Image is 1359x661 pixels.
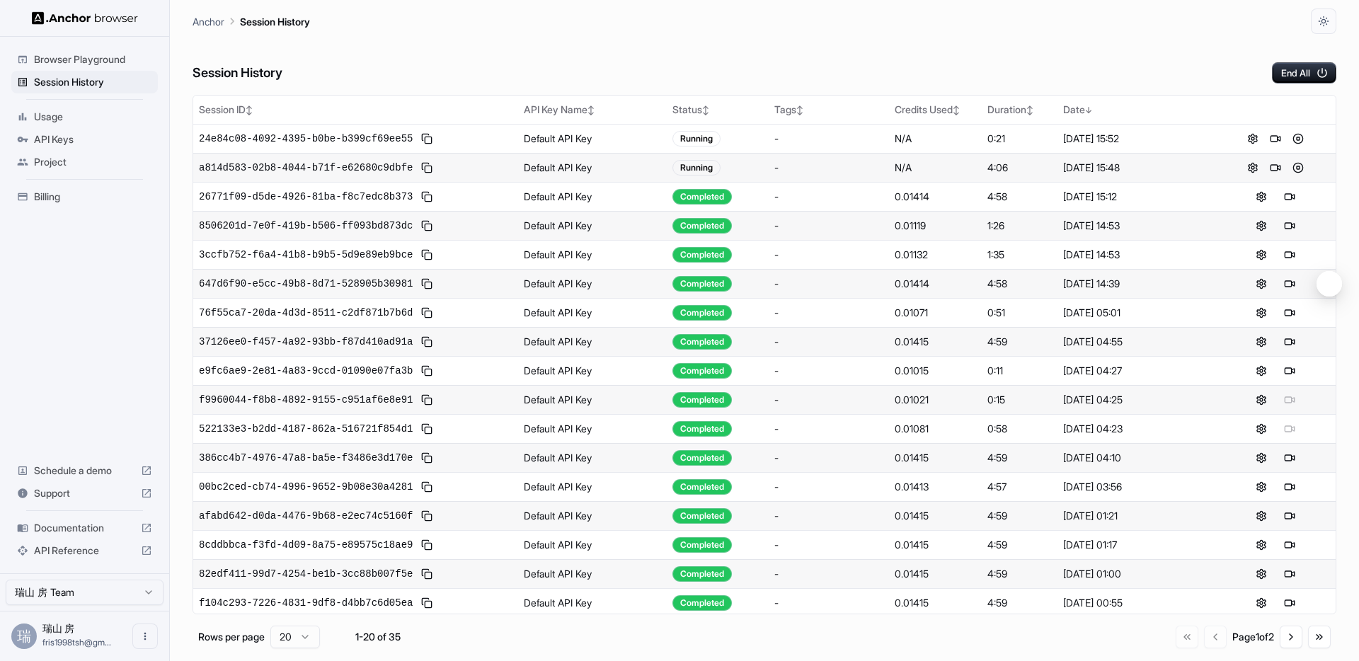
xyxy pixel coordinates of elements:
[672,595,732,611] div: Completed
[895,219,976,233] div: 0.01119
[518,501,667,530] td: Default API Key
[987,277,1051,291] div: 4:58
[987,364,1051,378] div: 0:11
[1063,480,1210,494] div: [DATE] 03:56
[774,248,883,262] div: -
[199,538,413,552] span: 8cddbbca-f3fd-4d09-8a75-e89575c18ae9
[672,218,732,234] div: Completed
[895,567,976,581] div: 0.01415
[987,248,1051,262] div: 1:35
[193,63,282,84] h6: Session History
[895,277,976,291] div: 0.01414
[34,52,152,67] span: Browser Playground
[774,335,883,349] div: -
[524,103,661,117] div: API Key Name
[1063,509,1210,523] div: [DATE] 01:21
[895,509,976,523] div: 0.01415
[199,277,413,291] span: 647d6f90-e5cc-49b8-8d71-528905b30981
[774,596,883,610] div: -
[199,248,413,262] span: 3ccfb752-f6a4-41b8-b9b5-5d9e89eb9bce
[987,190,1051,204] div: 4:58
[34,190,152,204] span: Billing
[895,538,976,552] div: 0.01415
[1272,62,1336,84] button: End All
[987,422,1051,436] div: 0:58
[774,364,883,378] div: -
[774,161,883,175] div: -
[774,509,883,523] div: -
[42,637,111,648] span: fris1998tsh@gmail.com
[672,421,732,437] div: Completed
[1232,630,1274,644] div: Page 1 of 2
[895,103,976,117] div: Credits Used
[774,306,883,320] div: -
[199,306,413,320] span: 76f55ca7-20da-4d3d-8511-c2df871b7b6d
[774,451,883,465] div: -
[1063,451,1210,465] div: [DATE] 04:10
[672,566,732,582] div: Completed
[34,486,135,500] span: Support
[518,269,667,298] td: Default API Key
[987,538,1051,552] div: 4:59
[34,75,152,89] span: Session History
[32,11,138,25] img: Anchor Logo
[518,153,667,182] td: Default API Key
[672,305,732,321] div: Completed
[1063,248,1210,262] div: [DATE] 14:53
[199,451,413,465] span: 386cc4b7-4976-47a8-ba5e-f3486e3d170e
[796,105,803,115] span: ↕
[518,124,667,153] td: Default API Key
[895,248,976,262] div: 0.01132
[1063,335,1210,349] div: [DATE] 04:55
[895,306,976,320] div: 0.01071
[518,472,667,501] td: Default API Key
[895,132,976,146] div: N/A
[34,521,135,535] span: Documentation
[1063,132,1210,146] div: [DATE] 15:52
[1063,538,1210,552] div: [DATE] 01:17
[42,622,74,634] span: 瑞山 房
[1063,596,1210,610] div: [DATE] 00:55
[672,276,732,292] div: Completed
[895,364,976,378] div: 0.01015
[672,189,732,205] div: Completed
[953,105,960,115] span: ↕
[246,105,253,115] span: ↕
[774,480,883,494] div: -
[895,393,976,407] div: 0.01021
[518,327,667,356] td: Default API Key
[343,630,413,644] div: 1-20 of 35
[672,334,732,350] div: Completed
[199,393,413,407] span: f9960044-f8b8-4892-9155-c951af6e8e91
[11,459,158,482] div: Schedule a demo
[987,509,1051,523] div: 4:59
[895,596,976,610] div: 0.01415
[34,132,152,146] span: API Keys
[987,306,1051,320] div: 0:51
[672,450,732,466] div: Completed
[774,219,883,233] div: -
[672,392,732,408] div: Completed
[1063,364,1210,378] div: [DATE] 04:27
[518,588,667,617] td: Default API Key
[198,630,265,644] p: Rows per page
[199,132,413,146] span: 24e84c08-4092-4395-b0be-b399cf69ee55
[199,567,413,581] span: 82edf411-99d7-4254-be1b-3cc88b007f5e
[132,623,158,649] button: Open menu
[672,508,732,524] div: Completed
[672,479,732,495] div: Completed
[199,509,413,523] span: afabd642-d0da-4476-9b68-e2ec74c5160f
[672,537,732,553] div: Completed
[199,480,413,494] span: 00bc2ced-cb74-4996-9652-9b08e30a4281
[1026,105,1033,115] span: ↕
[1063,393,1210,407] div: [DATE] 04:25
[895,190,976,204] div: 0.01414
[193,13,310,29] nav: breadcrumb
[987,480,1051,494] div: 4:57
[199,364,413,378] span: e9fc6ae9-2e81-4a83-9ccd-01090e07fa3b
[774,190,883,204] div: -
[11,71,158,93] div: Session History
[987,132,1051,146] div: 0:21
[672,363,732,379] div: Completed
[11,185,158,208] div: Billing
